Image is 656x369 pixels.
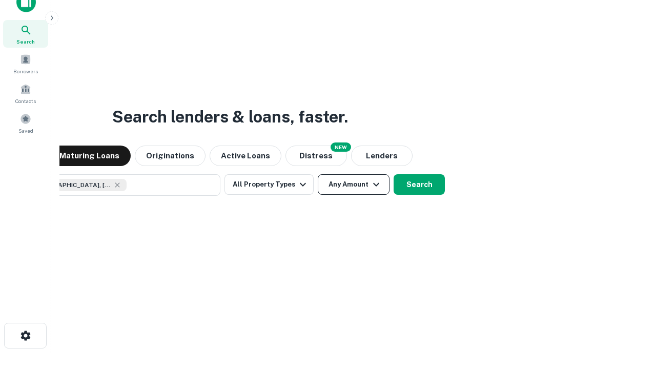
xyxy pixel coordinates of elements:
a: Borrowers [3,50,48,77]
span: Saved [18,127,33,135]
span: Contacts [15,97,36,105]
span: Borrowers [13,67,38,75]
h3: Search lenders & loans, faster. [112,105,348,129]
a: Saved [3,109,48,137]
span: [GEOGRAPHIC_DATA], [GEOGRAPHIC_DATA], [GEOGRAPHIC_DATA] [34,180,111,190]
a: Contacts [3,79,48,107]
button: Maturing Loans [48,146,131,166]
button: Any Amount [318,174,389,195]
iframe: Chat Widget [605,287,656,336]
button: Search [394,174,445,195]
div: NEW [331,142,351,152]
button: Search distressed loans with lien and other non-mortgage details. [285,146,347,166]
a: Search [3,20,48,48]
button: Lenders [351,146,413,166]
button: Originations [135,146,206,166]
span: Search [16,37,35,46]
button: Active Loans [210,146,281,166]
button: All Property Types [224,174,314,195]
button: [GEOGRAPHIC_DATA], [GEOGRAPHIC_DATA], [GEOGRAPHIC_DATA] [15,174,220,196]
